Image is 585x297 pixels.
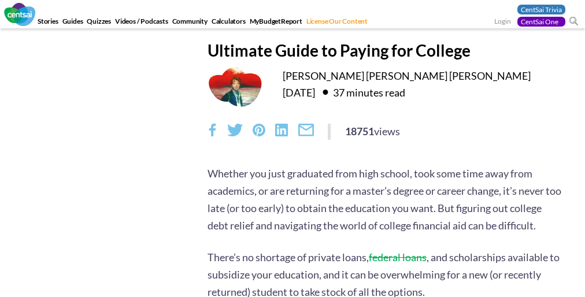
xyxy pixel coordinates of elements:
a: MyBudgetReport [249,17,303,29]
div: 18751 [345,124,400,139]
a: Community [171,17,209,29]
h1: Ultimate Guide to Paying for College [208,40,564,60]
div: 37 minutes read [317,83,405,101]
p: Whether you just graduated from high school, took some time away from academics, or are returning... [208,165,564,234]
a: Stories [36,17,60,29]
img: Connor Beckett McInerney [208,66,263,108]
a: Calculators [210,17,247,29]
a: Quizzes [86,17,112,29]
span: views [374,125,400,138]
time: [DATE] [283,86,315,99]
a: Videos / Podcasts [114,17,169,29]
a: Guides [61,17,84,29]
a: License Our Content [305,17,369,29]
a: federal loans [369,251,427,263]
a: [PERSON_NAME] [PERSON_NAME] [PERSON_NAME] [283,69,531,82]
a: CentSai One [517,17,565,27]
a: CentSai Trivia [517,5,565,14]
img: CentSai [4,3,35,26]
a: Login [494,17,511,28]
